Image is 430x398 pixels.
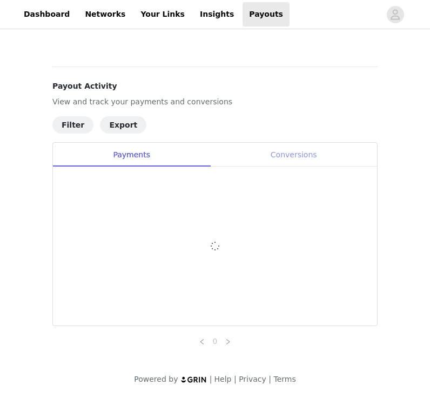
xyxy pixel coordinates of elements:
button: Filter [52,116,93,134]
li: 0 [209,335,221,348]
i: icon: right [225,339,231,345]
a: Insights [193,2,240,26]
img: logo [180,376,207,383]
a: Your Links [134,2,191,26]
a: Payouts [243,2,290,26]
span: | [234,375,237,383]
a: 0 [209,335,221,347]
p: View and track your payments and conversions [52,96,378,108]
h4: Payout Activity [52,81,378,92]
span: | [268,375,271,383]
li: Next Page [221,335,234,348]
button: Export [100,116,146,134]
a: Dashboard [17,2,76,26]
div: avatar [390,6,400,23]
span: Powered by [134,375,178,383]
div: Payments [53,143,210,167]
div: Conversions [210,143,377,167]
i: icon: left [199,339,205,345]
a: Terms [273,375,295,383]
a: Help [214,375,232,383]
a: Networks [78,2,132,26]
a: Privacy [239,375,266,383]
span: | [210,375,212,383]
li: Previous Page [196,335,209,348]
